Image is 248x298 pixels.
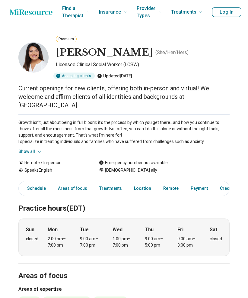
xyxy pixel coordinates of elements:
div: 9:00 am – 7:00 pm [80,236,103,248]
strong: Sat [210,226,217,233]
strong: Thu [145,226,154,233]
div: When does the program meet? [18,219,230,256]
a: Areas of focus [54,182,91,195]
p: ( She/Her/Hers ) [155,49,189,56]
a: Remote [160,182,182,195]
strong: Fri [177,226,183,233]
strong: Mon [48,226,58,233]
a: Schedule [20,182,49,195]
div: 1:00 pm – 7:00 pm [113,236,136,248]
h3: Areas of expertise [18,286,230,293]
h2: Areas of focus [18,256,230,281]
a: Location [130,182,155,195]
div: closed [210,236,222,242]
img: Jessica Collins, Licensed Clinical Social Worker (LCSW) [18,42,49,73]
div: 9:00 am – 5:00 pm [145,236,168,248]
div: 2:00 pm – 7:00 pm [48,236,71,248]
a: Home page [10,6,52,18]
a: Payment [187,182,211,195]
p: Licensed Clinical Social Worker (LCSW) [56,61,230,70]
span: Find a Therapist [62,4,84,20]
div: Accepting clients [53,73,95,79]
a: Treatments [96,182,126,195]
div: 9:00 am – 3:00 pm [177,236,201,248]
strong: Tue [80,226,89,233]
span: Provider Types [137,4,157,20]
button: Premium [56,36,77,42]
a: Credentials [216,182,246,195]
strong: Sun [26,226,34,233]
div: Remote / In-person [18,160,87,166]
span: Insurance [99,8,121,16]
div: Speaks English [18,167,87,173]
strong: Wed [113,226,122,233]
p: Current openings for new clients, offering both in-person and virtual! We welcome and affirm clie... [18,84,230,109]
h2: Practice hours (EDT) [18,189,230,214]
div: Updated [DATE] [97,73,132,79]
div: Emergency number not available [99,160,168,166]
h1: [PERSON_NAME] [56,46,153,59]
span: [DEMOGRAPHIC_DATA] ally [105,167,157,173]
span: Treatments [171,8,196,16]
button: Show all [18,148,42,155]
p: Growth isn't just about being in full bloom; it's the process by which you get there...and how yo... [18,119,230,145]
div: closed [26,236,38,242]
button: Log In [212,7,241,17]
